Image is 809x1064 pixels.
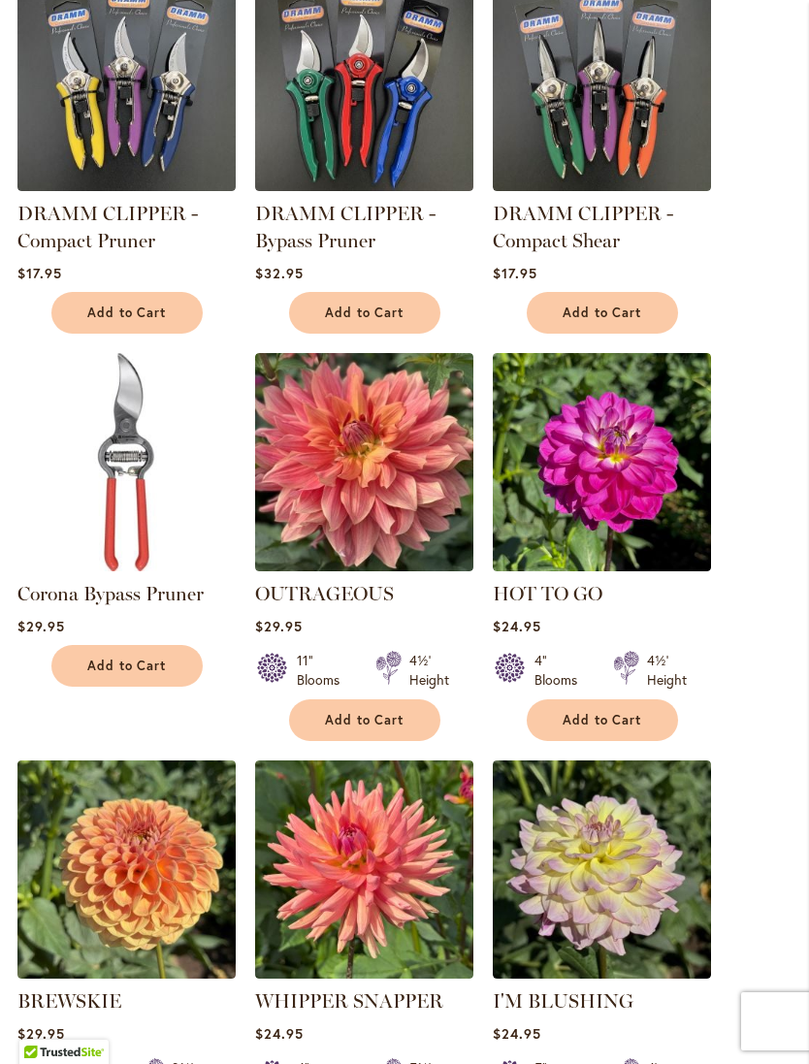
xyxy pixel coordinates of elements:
a: Corona Bypass Pruner [17,557,236,575]
span: $32.95 [255,264,304,282]
a: HOT TO GO [493,557,711,575]
button: Add to Cart [527,699,678,741]
span: Add to Cart [87,305,167,321]
button: Add to Cart [527,292,678,334]
img: OUTRAGEOUS [255,353,473,571]
iframe: Launch Accessibility Center [15,995,69,1049]
span: Add to Cart [563,712,642,728]
span: Add to Cart [325,712,404,728]
span: Add to Cart [325,305,404,321]
a: DRAMM CLIPPER - Bypass Pruner [255,177,473,195]
span: $29.95 [17,617,65,635]
span: Add to Cart [87,658,167,674]
button: Add to Cart [51,292,203,334]
span: $24.95 [493,1024,541,1043]
a: I’M BLUSHING [493,964,711,983]
a: WHIPPER SNAPPER [255,964,473,983]
span: $29.95 [255,617,303,635]
img: HOT TO GO [493,353,711,571]
a: OUTRAGEOUS [255,582,394,605]
span: $24.95 [493,617,541,635]
a: HOT TO GO [493,582,602,605]
img: I’M BLUSHING [493,760,711,979]
a: I'M BLUSHING [493,989,633,1013]
img: WHIPPER SNAPPER [255,760,473,979]
img: Corona Bypass Pruner [17,353,236,571]
a: DRAMM CLIPPER - Compact Shear [493,177,711,195]
button: Add to Cart [51,645,203,687]
a: OUTRAGEOUS [255,557,473,575]
span: $24.95 [255,1024,304,1043]
a: Corona Bypass Pruner [17,582,204,605]
span: $17.95 [493,264,537,282]
button: Add to Cart [289,699,440,741]
img: BREWSKIE [17,760,236,979]
a: DRAMM CLIPPER - Compact Pruner [17,177,236,195]
span: Add to Cart [563,305,642,321]
a: BREWSKIE [17,964,236,983]
div: 4" Blooms [534,651,590,690]
button: Add to Cart [289,292,440,334]
div: 4½' Height [647,651,687,690]
a: DRAMM CLIPPER - Compact Pruner [17,202,198,252]
a: DRAMM CLIPPER - Bypass Pruner [255,202,436,252]
a: BREWSKIE [17,989,121,1013]
div: 4½' Height [409,651,449,690]
a: WHIPPER SNAPPER [255,989,443,1013]
a: DRAMM CLIPPER - Compact Shear [493,202,673,252]
div: 11" Blooms [297,651,352,690]
span: $17.95 [17,264,62,282]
